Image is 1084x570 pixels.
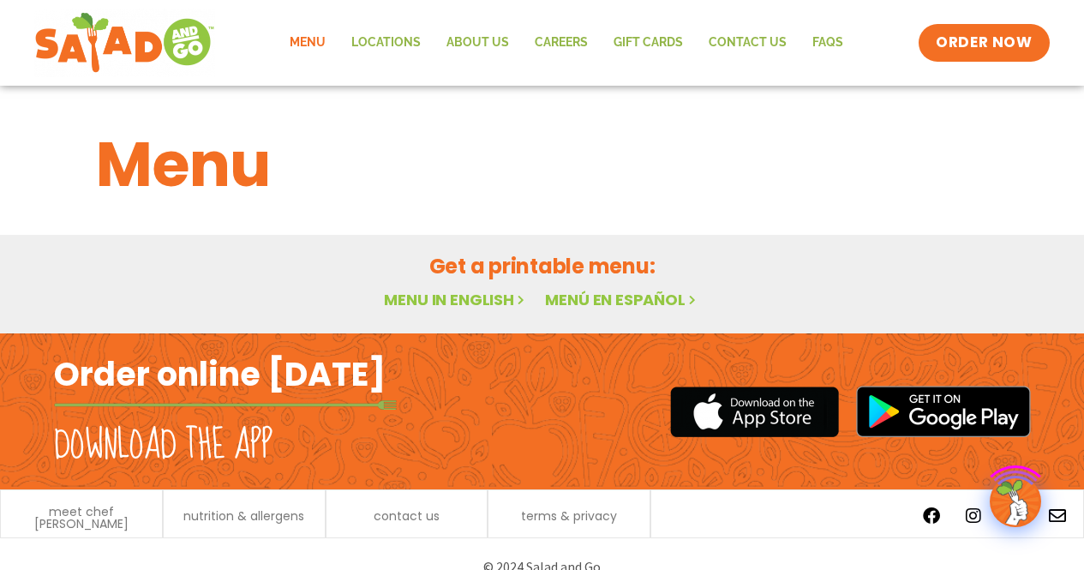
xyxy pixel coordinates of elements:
[670,384,839,440] img: appstore
[601,23,696,63] a: GIFT CARDS
[856,386,1031,437] img: google_play
[374,510,440,522] a: contact us
[338,23,434,63] a: Locations
[34,9,215,77] img: new-SAG-logo-768×292
[696,23,800,63] a: Contact Us
[522,23,601,63] a: Careers
[277,23,856,63] nav: Menu
[384,289,528,310] a: Menu in English
[54,422,272,470] h2: Download the app
[800,23,856,63] a: FAQs
[545,289,699,310] a: Menú en español
[183,510,304,522] a: nutrition & allergens
[919,24,1049,62] a: ORDER NOW
[521,510,617,522] a: terms & privacy
[96,251,989,281] h2: Get a printable menu:
[9,506,153,530] a: meet chef [PERSON_NAME]
[54,400,397,410] img: fork
[277,23,338,63] a: Menu
[96,118,989,211] h1: Menu
[936,33,1032,53] span: ORDER NOW
[54,353,386,395] h2: Order online [DATE]
[434,23,522,63] a: About Us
